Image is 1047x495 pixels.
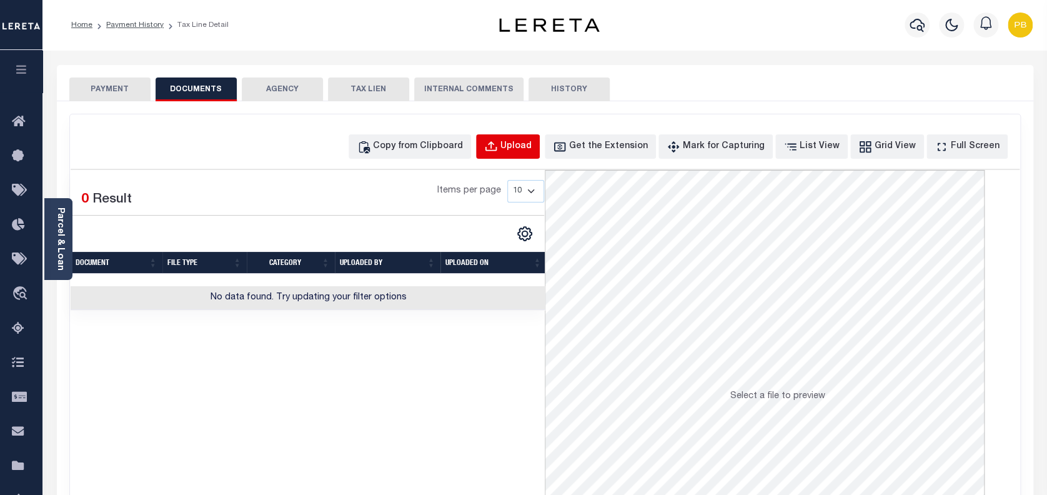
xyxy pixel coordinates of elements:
button: Upload [476,134,540,159]
th: CATEGORY: activate to sort column ascending [247,252,335,274]
button: AGENCY [242,77,323,101]
i: travel_explore [12,286,32,302]
div: Copy from Clipboard [373,140,463,154]
button: Full Screen [926,134,1008,159]
span: Items per page [437,184,501,198]
td: No data found. Try updating your filter options [71,286,547,311]
a: Parcel & Loan [56,207,64,271]
div: Upload [500,140,532,154]
th: UPLOADED BY: activate to sort column ascending [335,252,440,274]
th: FILE TYPE: activate to sort column ascending [162,252,247,274]
div: Grid View [875,140,916,154]
button: Grid View [850,134,924,159]
a: Home [71,21,92,29]
button: TAX LIEN [328,77,409,101]
div: Mark for Capturing [683,140,765,154]
button: Mark for Capturing [658,134,773,159]
button: DOCUMENTS [156,77,237,101]
span: Select a file to preview [730,392,825,401]
button: List View [775,134,848,159]
div: Get the Extension [569,140,648,154]
button: INTERNAL COMMENTS [414,77,523,101]
button: HISTORY [528,77,610,101]
button: Copy from Clipboard [349,134,471,159]
label: Result [92,190,132,210]
div: List View [800,140,840,154]
div: Full Screen [951,140,1000,154]
img: svg+xml;base64,PHN2ZyB4bWxucz0iaHR0cDovL3d3dy53My5vcmcvMjAwMC9zdmciIHBvaW50ZXItZXZlbnRzPSJub25lIi... [1008,12,1033,37]
button: Get the Extension [545,134,656,159]
li: Tax Line Detail [164,19,229,31]
th: UPLOADED ON: activate to sort column ascending [440,252,547,274]
button: PAYMENT [69,77,151,101]
a: Payment History [106,21,164,29]
th: Document: activate to sort column ascending [71,252,162,274]
img: logo-dark.svg [499,18,599,32]
span: 0 [81,193,89,206]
